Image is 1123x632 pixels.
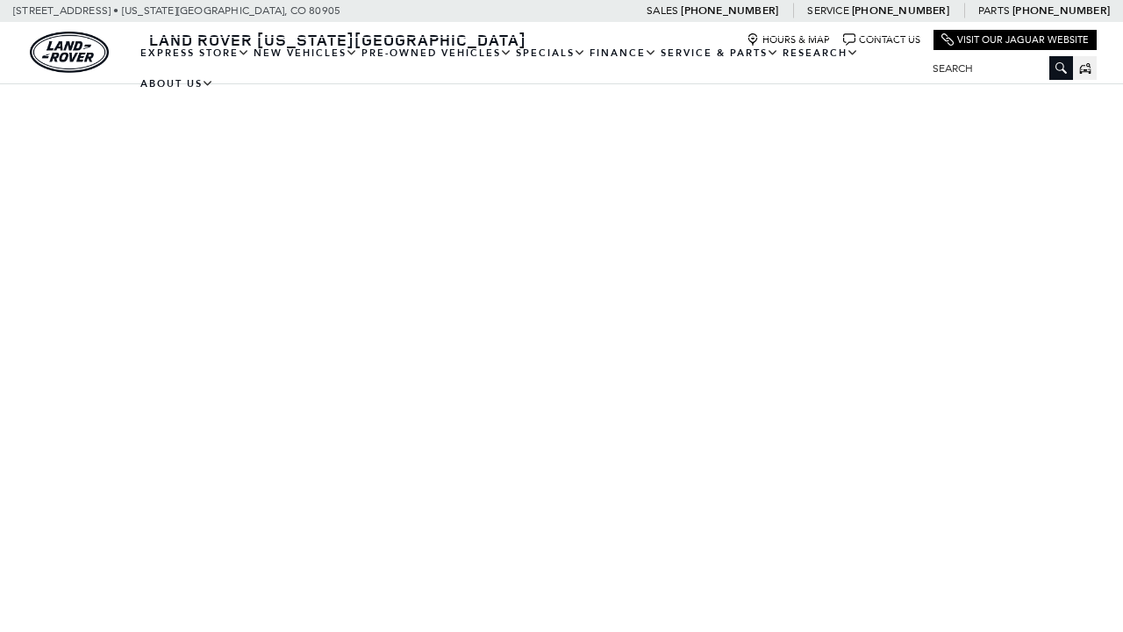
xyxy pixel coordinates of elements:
[30,32,109,73] img: Land Rover
[681,4,778,18] a: [PHONE_NUMBER]
[588,38,659,68] a: Finance
[659,38,781,68] a: Service & Parts
[514,38,588,68] a: Specials
[360,38,514,68] a: Pre-Owned Vehicles
[149,29,526,50] span: Land Rover [US_STATE][GEOGRAPHIC_DATA]
[13,4,340,17] a: [STREET_ADDRESS] • [US_STATE][GEOGRAPHIC_DATA], CO 80905
[139,38,252,68] a: EXPRESS STORE
[807,4,848,17] span: Service
[941,33,1089,47] a: Visit Our Jaguar Website
[139,29,537,50] a: Land Rover [US_STATE][GEOGRAPHIC_DATA]
[978,4,1010,17] span: Parts
[1012,4,1110,18] a: [PHONE_NUMBER]
[781,38,861,68] a: Research
[139,38,919,99] nav: Main Navigation
[852,4,949,18] a: [PHONE_NUMBER]
[30,32,109,73] a: land-rover
[919,58,1073,79] input: Search
[647,4,678,17] span: Sales
[252,38,360,68] a: New Vehicles
[747,33,830,47] a: Hours & Map
[843,33,920,47] a: Contact Us
[139,68,216,99] a: About Us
